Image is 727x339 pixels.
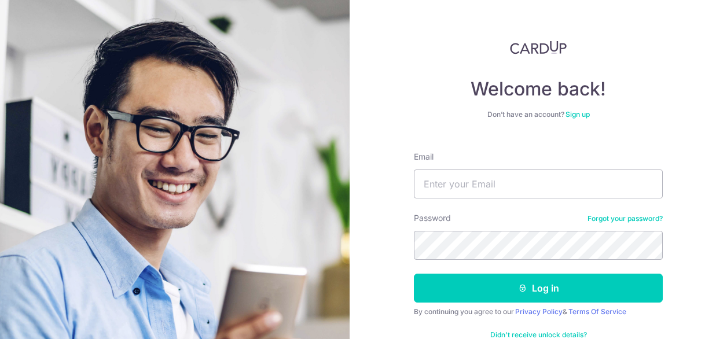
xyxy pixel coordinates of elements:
[588,214,663,223] a: Forgot your password?
[414,274,663,303] button: Log in
[414,151,434,163] label: Email
[515,307,563,316] a: Privacy Policy
[414,169,663,198] input: Enter your Email
[414,212,451,224] label: Password
[414,110,663,119] div: Don’t have an account?
[510,40,567,54] img: CardUp Logo
[414,307,663,316] div: By continuing you agree to our &
[566,110,590,119] a: Sign up
[568,307,626,316] a: Terms Of Service
[414,78,663,101] h4: Welcome back!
